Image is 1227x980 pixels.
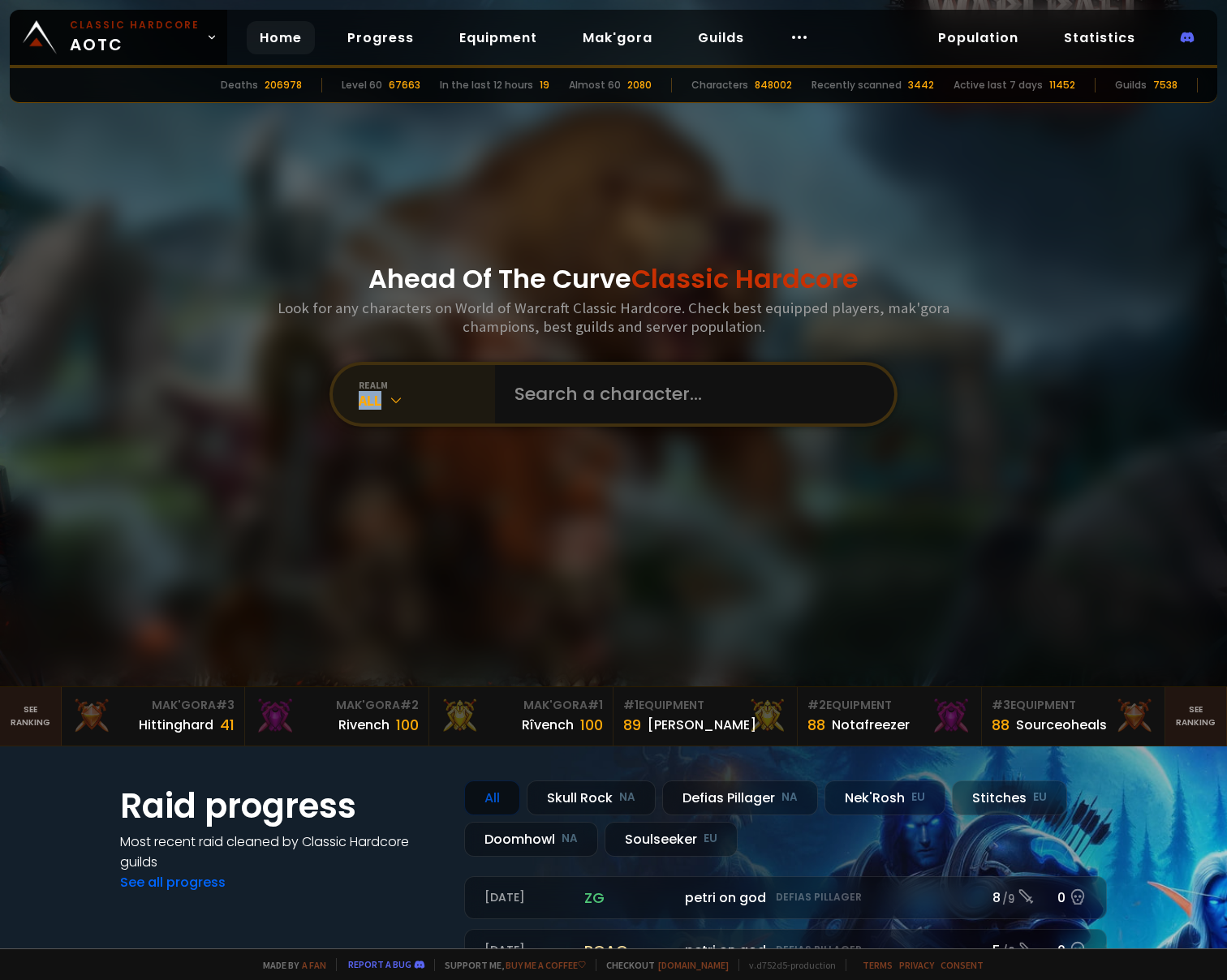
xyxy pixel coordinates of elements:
[623,697,787,714] div: Equipment
[247,21,315,54] a: Home
[899,959,934,971] a: Privacy
[505,365,875,423] input: Search a character...
[265,78,302,92] div: 206978
[429,687,613,746] a: Mak'Gora#1Rîvench100
[807,697,971,714] div: Equipment
[359,379,495,391] div: realm
[1033,789,1047,806] small: EU
[824,780,945,815] div: Nek'Rosh
[781,789,798,806] small: NA
[464,780,520,815] div: All
[359,391,495,410] div: All
[464,929,1107,972] a: [DATE]roaqpetri on godDefias Pillager5 /60
[952,780,1067,815] div: Stitches
[120,832,445,872] h4: Most recent raid cleaned by Classic Hardcore guilds
[400,697,419,713] span: # 2
[139,715,213,735] div: Hittinghard
[562,831,578,847] small: NA
[506,959,586,971] a: Buy me a coffee
[464,822,598,857] div: Doomhowl
[570,21,665,54] a: Mak'gora
[1051,21,1148,54] a: Statistics
[338,715,390,735] div: Rivench
[1049,78,1075,92] div: 11452
[982,687,1166,746] a: #3Equipment88Sourceoheals
[434,959,586,971] span: Support me,
[540,78,549,92] div: 19
[71,697,235,714] div: Mak'Gora
[271,299,956,336] h3: Look for any characters on World of Warcraft Classic Hardcore. Check best equipped players, mak'g...
[527,780,656,815] div: Skull Rock
[70,18,200,32] small: Classic Hardcore
[704,831,717,847] small: EU
[1115,78,1147,92] div: Guilds
[221,78,258,92] div: Deaths
[605,822,738,857] div: Soulseeker
[368,260,859,299] h1: Ahead Of The Curve
[440,78,533,92] div: In the last 12 hours
[396,714,419,736] div: 100
[691,78,748,92] div: Characters
[807,714,825,736] div: 88
[596,959,729,971] span: Checkout
[631,260,859,297] span: Classic Hardcore
[62,687,246,746] a: Mak'Gora#3Hittinghard41
[1016,715,1107,735] div: Sourceoheals
[302,959,326,971] a: a fan
[613,687,798,746] a: #1Equipment89[PERSON_NAME]
[807,697,826,713] span: # 2
[623,714,641,736] div: 89
[446,21,550,54] a: Equipment
[623,697,639,713] span: # 1
[911,789,925,806] small: EU
[220,714,235,736] div: 41
[627,78,652,92] div: 2080
[569,78,621,92] div: Almost 60
[70,18,200,57] span: AOTC
[342,78,382,92] div: Level 60
[941,959,984,971] a: Consent
[120,780,445,832] h1: Raid progress
[738,959,836,971] span: v. d752d5 - production
[812,78,902,92] div: Recently scanned
[992,714,1010,736] div: 88
[662,780,818,815] div: Defias Pillager
[348,958,411,970] a: Report a bug
[685,21,757,54] a: Guilds
[120,873,226,892] a: See all progress
[216,697,235,713] span: # 3
[334,21,427,54] a: Progress
[658,959,729,971] a: [DOMAIN_NAME]
[863,959,893,971] a: Terms
[992,697,1010,713] span: # 3
[954,78,1043,92] div: Active last 7 days
[908,78,934,92] div: 3442
[798,687,982,746] a: #2Equipment88Notafreezer
[992,697,1156,714] div: Equipment
[1153,78,1177,92] div: 7538
[588,697,603,713] span: # 1
[925,21,1031,54] a: Population
[580,714,603,736] div: 100
[648,715,756,735] div: [PERSON_NAME]
[253,959,326,971] span: Made by
[389,78,420,92] div: 67663
[619,789,635,806] small: NA
[464,876,1107,919] a: [DATE]zgpetri on godDefias Pillager8 /90
[10,10,227,65] a: Classic HardcoreAOTC
[755,78,792,92] div: 848002
[255,697,419,714] div: Mak'Gora
[1165,687,1227,746] a: Seeranking
[832,715,910,735] div: Notafreezer
[245,687,429,746] a: Mak'Gora#2Rivench100
[522,715,574,735] div: Rîvench
[439,697,603,714] div: Mak'Gora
